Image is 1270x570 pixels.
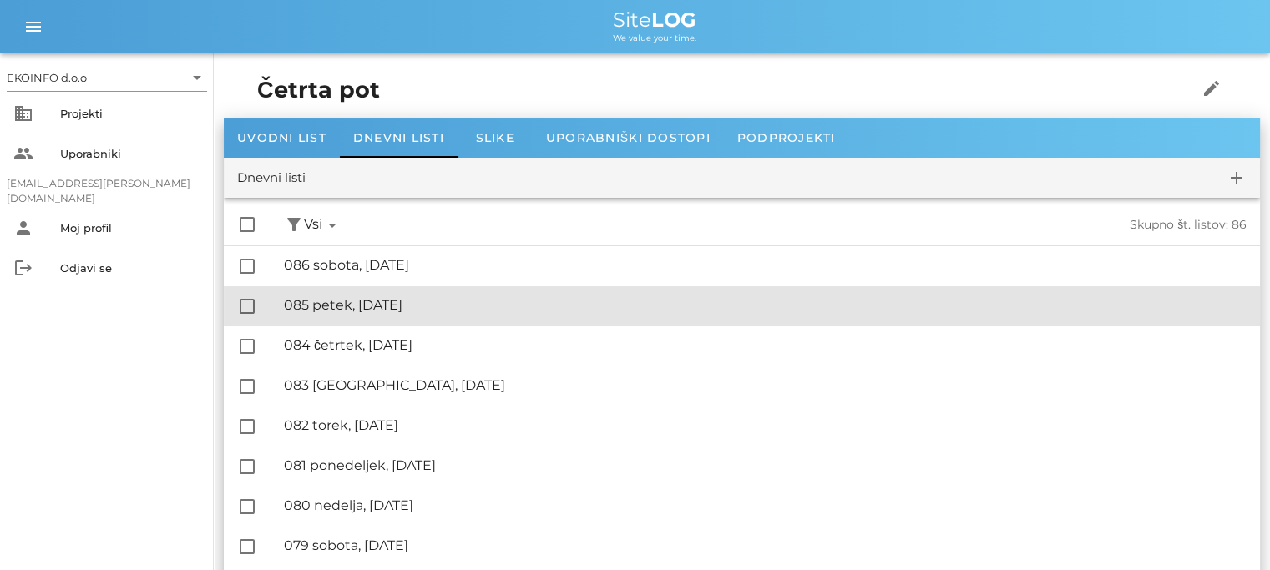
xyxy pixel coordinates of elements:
[257,73,1146,108] h1: Četrta pot
[60,147,200,160] div: Uporabniki
[284,537,1247,553] div: 079 sobota, [DATE]
[7,64,207,91] div: EKOINFO d.o.o
[613,33,696,43] span: We value your time.
[13,258,33,278] i: logout
[284,257,1247,273] div: 086 sobota, [DATE]
[187,68,207,88] i: arrow_drop_down
[546,130,711,145] span: Uporabniški dostopi
[1187,490,1270,570] div: Pripomoček za klepet
[322,215,342,235] i: arrow_drop_down
[13,218,33,238] i: person
[476,130,514,145] span: Slike
[284,457,1247,473] div: 081 ponedeljek, [DATE]
[7,70,87,85] div: EKOINFO d.o.o
[284,497,1247,513] div: 080 nedelja, [DATE]
[13,103,33,124] i: business
[1202,78,1222,98] i: edit
[60,107,200,120] div: Projekti
[304,214,342,235] span: Vsi
[284,214,304,235] button: filter_alt
[613,8,696,32] span: Site
[237,130,326,145] span: Uvodni list
[60,221,200,235] div: Moj profil
[1227,168,1247,188] i: add
[13,144,33,164] i: people
[353,130,444,145] span: Dnevni listi
[737,130,836,145] span: Podprojekti
[284,297,1247,313] div: 085 petek, [DATE]
[795,218,1247,232] div: Skupno št. listov: 86
[1187,490,1270,570] iframe: Chat Widget
[284,417,1247,433] div: 082 torek, [DATE]
[284,377,1247,393] div: 083 [GEOGRAPHIC_DATA], [DATE]
[23,17,43,37] i: menu
[284,337,1247,353] div: 084 četrtek, [DATE]
[651,8,696,32] b: LOG
[60,261,200,275] div: Odjavi se
[237,169,306,188] div: Dnevni listi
